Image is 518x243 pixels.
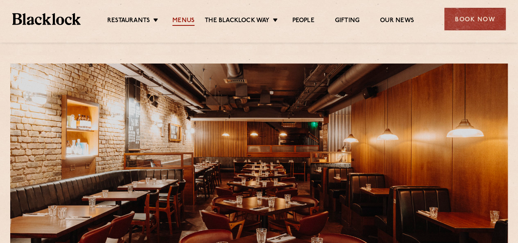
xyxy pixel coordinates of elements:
a: Restaurants [107,17,150,26]
a: The Blacklock Way [205,17,269,26]
a: Gifting [335,17,360,26]
a: People [292,17,314,26]
div: Book Now [444,8,506,30]
a: Our News [380,17,414,26]
img: BL_Textured_Logo-footer-cropped.svg [12,13,81,25]
a: Menus [172,17,195,26]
